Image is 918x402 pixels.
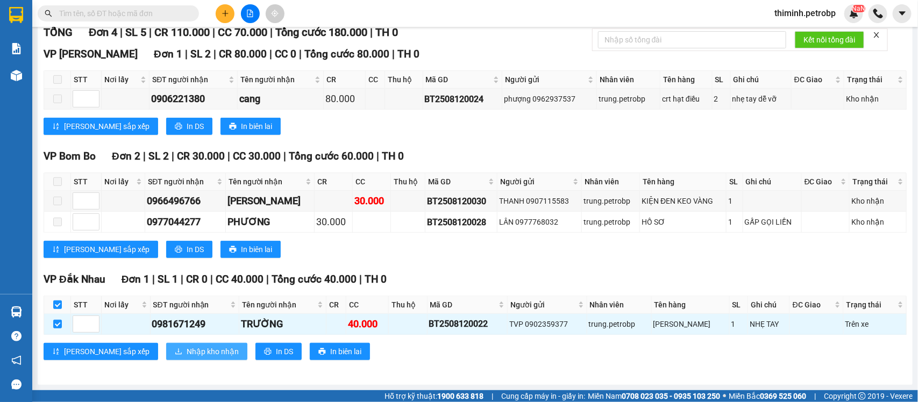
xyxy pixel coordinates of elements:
[727,173,743,191] th: SL
[652,296,730,314] th: Tên hàng
[391,173,425,191] th: Thu hộ
[5,5,156,63] li: [PERSON_NAME][GEOGRAPHIC_DATA]
[731,71,792,89] th: Ghi chú
[376,150,379,162] span: |
[599,93,658,105] div: trung.petrobp
[873,9,883,18] img: phone-icon
[241,317,324,332] div: TRƯỜNG
[187,120,204,132] span: In DS
[392,48,395,60] span: |
[145,191,225,212] td: 0966496766
[104,74,138,85] span: Nơi lấy
[425,191,497,212] td: BT2508120030
[366,71,385,89] th: CC
[425,92,500,106] div: BT2508120024
[227,193,312,209] div: [PERSON_NAME]
[239,314,326,335] td: TRƯỜNG
[845,318,905,330] div: Trên xe
[52,123,60,131] span: sort-ascending
[89,26,117,39] span: Đơn 4
[152,317,238,332] div: 0981671249
[187,243,204,255] span: In DS
[271,10,279,17] span: aim
[382,150,404,162] span: TH 0
[583,216,638,228] div: trung.petrobp
[852,5,865,12] sup: NaN
[227,150,230,162] span: |
[732,93,789,105] div: nhẹ tay dễ vỡ
[315,173,353,191] th: CR
[429,317,506,331] div: BT2508120022
[71,173,102,191] th: STT
[730,296,748,314] th: SL
[238,89,324,110] td: cang
[873,31,880,39] span: close
[597,71,660,89] th: Nhân viên
[166,343,247,360] button: downloadNhập kho nhận
[640,173,727,191] th: Tên hàng
[501,390,585,402] span: Cung cấp máy in - giấy in:
[145,212,225,233] td: 0977044277
[353,173,391,191] th: CC
[653,318,728,330] div: [PERSON_NAME]
[148,176,214,188] span: SĐT người nhận
[216,273,264,285] span: CC 40.000
[587,296,652,314] th: Nhân viên
[324,71,366,89] th: CR
[104,176,134,188] span: Nơi lấy
[427,216,495,229] div: BT2508120028
[389,296,427,314] th: Thu hộ
[266,4,284,23] button: aim
[852,176,895,188] span: Trạng thái
[427,195,495,208] div: BT2508120030
[310,343,370,360] button: printerIn biên lai
[229,123,237,131] span: printer
[220,118,281,135] button: printerIn biên lai
[240,74,312,85] span: Tên người nhận
[793,299,832,311] span: ĐC Giao
[270,26,273,39] span: |
[104,299,139,311] span: Nơi lấy
[44,150,96,162] span: VP Bom Bo
[5,76,74,111] li: VP VP [GEOGRAPHIC_DATA]
[229,246,237,254] span: printer
[71,71,102,89] th: STT
[385,390,483,402] span: Hỗ trợ kỹ thuật:
[151,91,236,106] div: 0906221380
[11,306,22,318] img: warehouse-icon
[714,93,729,105] div: 2
[642,195,724,207] div: KIỆN ĐEN KEO VÀNG
[153,299,229,311] span: SĐT người nhận
[583,195,638,207] div: trung.petrobp
[423,89,502,110] td: BT2508120024
[713,71,731,89] th: SL
[216,4,234,23] button: plus
[426,74,491,85] span: Mã GD
[359,273,362,285] span: |
[233,150,281,162] span: CC 30.000
[760,392,806,400] strong: 0369 525 060
[375,26,398,39] span: TH 0
[589,318,650,330] div: trung.petrobp
[275,48,296,60] span: CC 0
[226,191,315,212] td: HOÀNG SƠN
[748,296,790,314] th: Ghi chú
[212,26,215,39] span: |
[241,243,272,255] span: In biên lai
[222,10,229,17] span: plus
[187,346,239,357] span: Nhập kho nhận
[11,43,22,54] img: solution-icon
[220,241,281,258] button: printerIn biên lai
[354,193,389,209] div: 30.000
[662,93,710,105] div: crt hạt điều
[44,273,105,285] span: VP Đắk Nhau
[642,216,724,228] div: HỒ SƠ
[851,195,905,207] div: Kho nhận
[509,318,585,330] div: TVP 0902359377
[750,318,788,330] div: NHẸ TAY
[325,91,364,106] div: 80.000
[186,273,208,285] span: CR 0
[348,317,387,332] div: 40.000
[814,390,816,402] span: |
[64,346,150,357] span: [PERSON_NAME] sắp xếp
